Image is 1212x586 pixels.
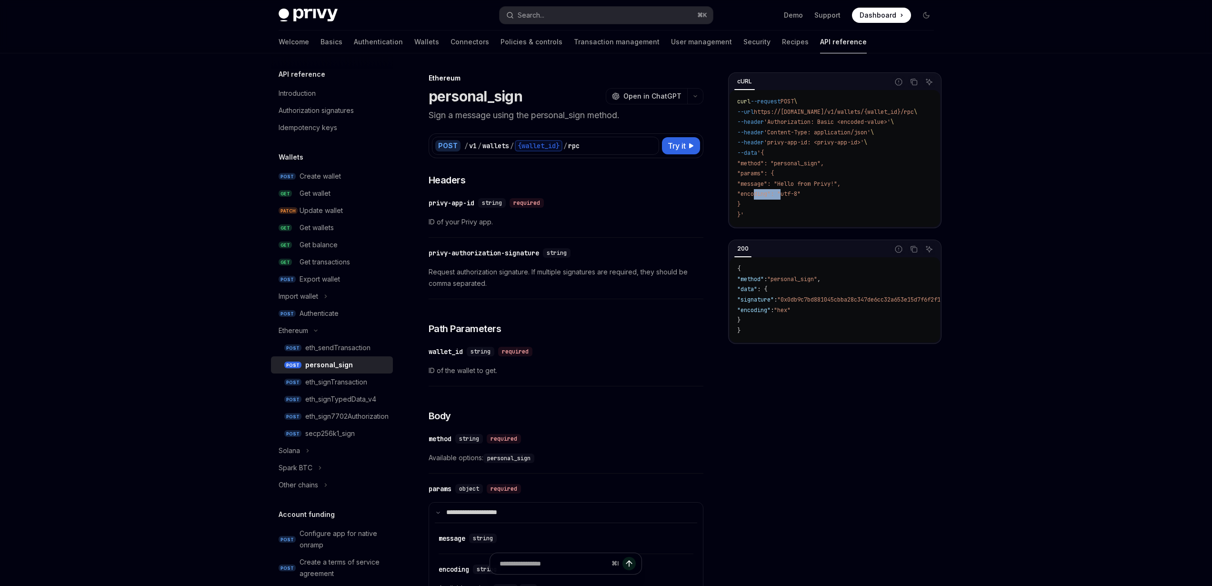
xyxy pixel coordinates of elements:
[271,554,393,582] a: POSTCreate a terms of service agreement
[300,239,338,251] div: Get balance
[271,102,393,119] a: Authorization signatures
[757,149,764,157] span: '{
[737,108,754,116] span: --url
[429,409,451,423] span: Body
[429,322,501,335] span: Path Parameters
[668,140,686,152] span: Try it
[817,275,821,283] span: ,
[764,118,891,126] span: 'Authorization: Basic <encoded-value>'
[871,129,874,136] span: \
[271,253,393,271] a: GETGet transactions
[284,344,301,352] span: POST
[271,459,393,476] button: Toggle Spark BTC section
[737,265,741,273] span: {
[271,202,393,219] a: PATCHUpdate wallet
[300,205,343,216] div: Update wallet
[284,362,301,369] span: POST
[279,105,354,116] div: Authorization signatures
[271,236,393,253] a: GETGet balance
[737,211,744,219] span: }'
[305,359,353,371] div: personal_sign
[300,556,387,579] div: Create a terms of service agreement
[271,271,393,288] a: POSTExport wallet
[510,198,544,208] div: required
[671,30,732,53] a: User management
[737,327,741,334] span: }
[483,454,534,463] code: personal_sign
[271,305,393,322] a: POSTAuthenticate
[271,168,393,185] a: POSTCreate wallet
[300,188,331,199] div: Get wallet
[774,306,791,314] span: "hex"
[305,394,376,405] div: eth_signTypedData_v4
[914,108,917,116] span: \
[515,140,562,152] div: {wallet_id}
[478,141,481,151] div: /
[487,484,521,494] div: required
[737,285,757,293] span: "data"
[279,479,318,491] div: Other chains
[284,430,301,437] span: POST
[510,141,514,151] div: /
[414,30,439,53] a: Wallets
[429,365,703,376] span: ID of the wallet to get.
[284,379,301,386] span: POST
[482,141,509,151] div: wallets
[852,8,911,23] a: Dashboard
[498,347,532,356] div: required
[754,108,914,116] span: https://[DOMAIN_NAME]/v1/wallets/{wallet_id}/rpc
[737,118,764,126] span: --header
[737,296,774,303] span: "signature"
[429,248,539,258] div: privy-authorization-signature
[279,152,303,163] h5: Wallets
[279,9,338,22] img: dark logo
[469,141,477,151] div: v1
[279,445,300,456] div: Solana
[923,76,935,88] button: Ask AI
[439,534,465,543] div: message
[864,139,867,146] span: \
[279,259,292,266] span: GET
[500,553,608,574] input: Ask a question...
[429,484,451,494] div: params
[451,30,489,53] a: Connectors
[737,129,764,136] span: --header
[271,288,393,305] button: Toggle Import wallet section
[737,180,841,188] span: "message": "Hello from Privy!",
[734,243,751,254] div: 200
[737,170,774,177] span: "params": {
[501,30,562,53] a: Policies & controls
[459,435,479,443] span: string
[279,224,292,232] span: GET
[279,291,318,302] div: Import wallet
[518,10,544,21] div: Search...
[737,275,764,283] span: "method"
[279,325,308,336] div: Ethereum
[429,216,703,228] span: ID of your Privy app.
[271,85,393,102] a: Introduction
[737,201,741,208] span: }
[908,243,920,255] button: Copy the contents from the code block
[300,273,340,285] div: Export wallet
[737,316,741,324] span: }
[500,7,713,24] button: Open search
[279,536,296,543] span: POST
[300,308,339,319] div: Authenticate
[305,376,367,388] div: eth_signTransaction
[662,137,700,154] button: Try it
[279,88,316,99] div: Introduction
[737,306,771,314] span: "encoding"
[563,141,567,151] div: /
[774,296,777,303] span: :
[279,276,296,283] span: POST
[622,557,636,570] button: Send message
[623,91,681,101] span: Open in ChatGPT
[734,76,755,87] div: cURL
[737,190,801,198] span: "encoding": "utf-8"
[919,8,934,23] button: Toggle dark mode
[923,243,935,255] button: Ask AI
[487,434,521,444] div: required
[271,442,393,459] button: Toggle Solana section
[279,190,292,197] span: GET
[271,525,393,554] a: POSTConfigure app for native onramp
